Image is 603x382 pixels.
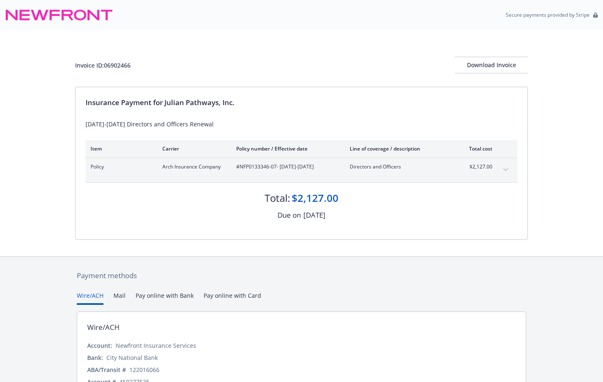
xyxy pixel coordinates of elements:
div: 122016066 [129,365,159,374]
button: Pay online with Card [204,291,261,305]
div: Due on [278,210,301,221]
div: Bank: [87,353,103,362]
span: $2,127.00 [461,163,492,171]
button: Download Invoice [455,57,528,73]
div: [DATE]-[DATE] Directors and Officers Renewal [86,120,517,128]
span: Directors and Officers [350,163,448,171]
button: Pay online with Bank [136,291,194,305]
div: Wire/ACH [87,322,120,333]
div: Carrier [162,145,223,152]
div: City National Bank [106,353,158,362]
button: Wire/ACH [77,291,103,305]
div: $2,127.00 [292,191,338,205]
span: Arch Insurance Company [162,163,223,171]
div: Account: [87,341,112,350]
div: ABA/Transit # [87,365,126,374]
div: Insurance Payment for Julian Pathways, Inc. [86,97,517,108]
div: Policy number / Effective date [236,145,336,152]
div: [DATE] [303,210,325,221]
div: Line of coverage / description [350,145,448,152]
div: Payment methods [77,270,526,281]
div: Total: [265,191,290,205]
div: PolicyArch Insurance Company#NFP0133346-07- [DATE]-[DATE]Directors and Officers$2,127.00expand co... [86,158,517,182]
span: #NFP0133346-07 - [DATE]-[DATE] [236,163,336,171]
span: Policy [91,163,149,171]
p: Secure payments provided by Stripe [506,11,590,18]
div: Item [91,145,149,152]
button: Mail [114,291,126,305]
div: Total cost [461,145,492,152]
div: Invoice ID: 06902466 [75,61,131,70]
button: expand content [499,163,512,176]
div: Newfront Insurance Services [116,341,196,350]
